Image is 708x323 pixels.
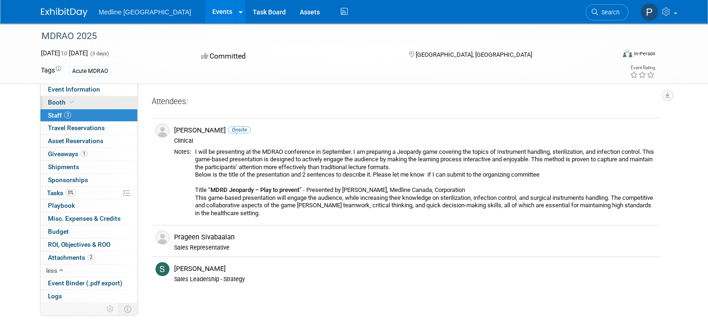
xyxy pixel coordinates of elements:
span: Staff [48,112,71,119]
div: [PERSON_NAME] [174,126,656,135]
a: Tasks0% [40,187,137,199]
span: Travel Reservations [48,124,105,132]
div: Sales Leadership - Strategy [174,276,656,283]
a: Booth [40,96,137,109]
a: ROI, Objectives & ROO [40,238,137,251]
span: Medline [GEOGRAPHIC_DATA] [99,8,191,16]
a: Giveaways1 [40,148,137,160]
span: Giveaways [48,150,88,158]
img: Associate-Profile-5.png [155,124,169,138]
td: Personalize Event Tab Strip [102,303,119,315]
span: Sponsorships [48,176,88,184]
span: (3 days) [89,51,109,57]
img: S.jpg [155,262,169,276]
span: Onsite [228,126,251,133]
span: Asset Reservations [48,137,103,145]
span: [GEOGRAPHIC_DATA], [GEOGRAPHIC_DATA] [416,51,532,58]
span: Budget [48,228,69,235]
a: less [40,264,137,277]
a: Search [586,4,628,20]
span: Shipments [48,163,79,171]
span: Search [598,9,620,16]
div: Sales Representative [174,244,656,251]
span: to [60,49,69,57]
div: Acute MDRAO [69,66,111,76]
td: Tags [41,66,61,76]
div: Committed [198,48,394,65]
span: 2 [88,254,94,261]
img: ExhibitDay [41,8,88,17]
a: Event Binder (.pdf export) [40,277,137,290]
span: 3 [64,112,71,119]
img: Associate-Profile-5.png [155,231,169,244]
span: 1 [81,150,88,157]
a: Asset Reservations [40,135,137,147]
span: [DATE] [DATE] [41,49,88,57]
img: Prageen Sivabaalan [641,3,658,21]
a: Sponsorships [40,174,137,186]
i: Booth reservation complete [70,99,74,105]
a: Playbook [40,199,137,212]
a: Budget [40,225,137,238]
b: MDRD Jeopardy – Play to prevent [210,186,299,193]
span: Event Binder (.pdf export) [48,279,122,287]
div: Clinical [174,137,656,145]
span: Logs [48,292,62,300]
span: Event Information [48,86,100,93]
span: ROI, Objectives & ROO [48,241,110,248]
div: Notes: [174,148,191,156]
span: Playbook [48,202,75,209]
a: Logs [40,290,137,303]
span: less [46,267,57,274]
div: MDRAO 2025 [38,28,603,45]
div: I will be presenting at the MDRAO conference in September. I am preparing a Jeopardy game coverin... [195,148,656,218]
span: Attachments [48,254,94,261]
div: In-Person [634,50,655,57]
a: Travel Reservations [40,122,137,134]
div: Attendees: [152,96,660,108]
span: Booth [48,99,76,106]
div: Prageen Sivabaalan [174,233,656,242]
td: Toggle Event Tabs [119,303,138,315]
a: Event Information [40,83,137,96]
a: Staff3 [40,109,137,122]
div: Event Rating [630,66,655,70]
div: Event Format [565,48,655,62]
span: Misc. Expenses & Credits [48,215,121,222]
a: Attachments2 [40,251,137,264]
img: Format-Inperson.png [623,50,632,57]
span: 0% [66,189,76,196]
div: [PERSON_NAME] [174,264,656,273]
a: Shipments [40,161,137,173]
span: Tasks [47,189,76,197]
a: Misc. Expenses & Credits [40,212,137,225]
